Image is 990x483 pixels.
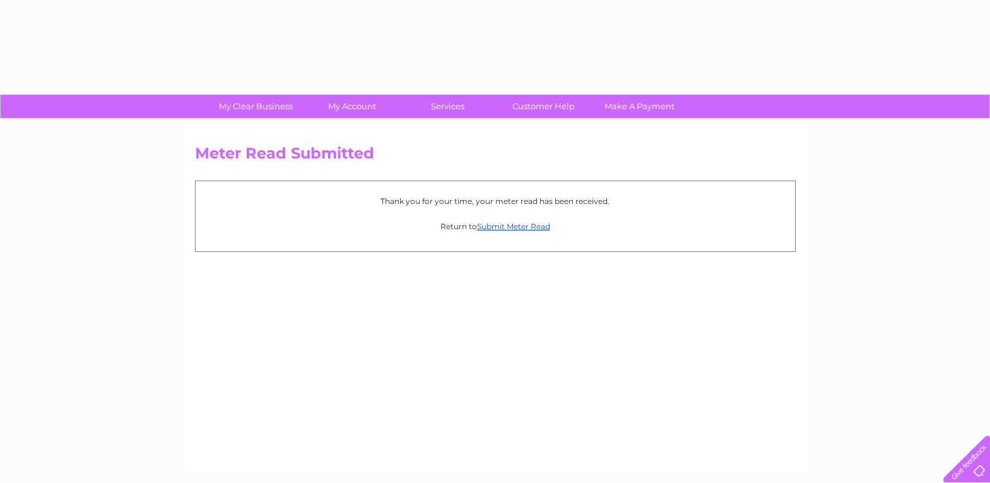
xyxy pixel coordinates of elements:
a: My Clear Business [204,95,308,118]
a: Services [396,95,500,118]
h2: Meter Read Submitted [195,145,796,169]
a: Make A Payment [587,95,692,118]
a: My Account [300,95,404,118]
a: Customer Help [492,95,596,118]
p: Thank you for your time, your meter read has been received. [202,195,789,207]
a: Submit Meter Read [477,222,550,231]
p: Return to [202,220,789,232]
